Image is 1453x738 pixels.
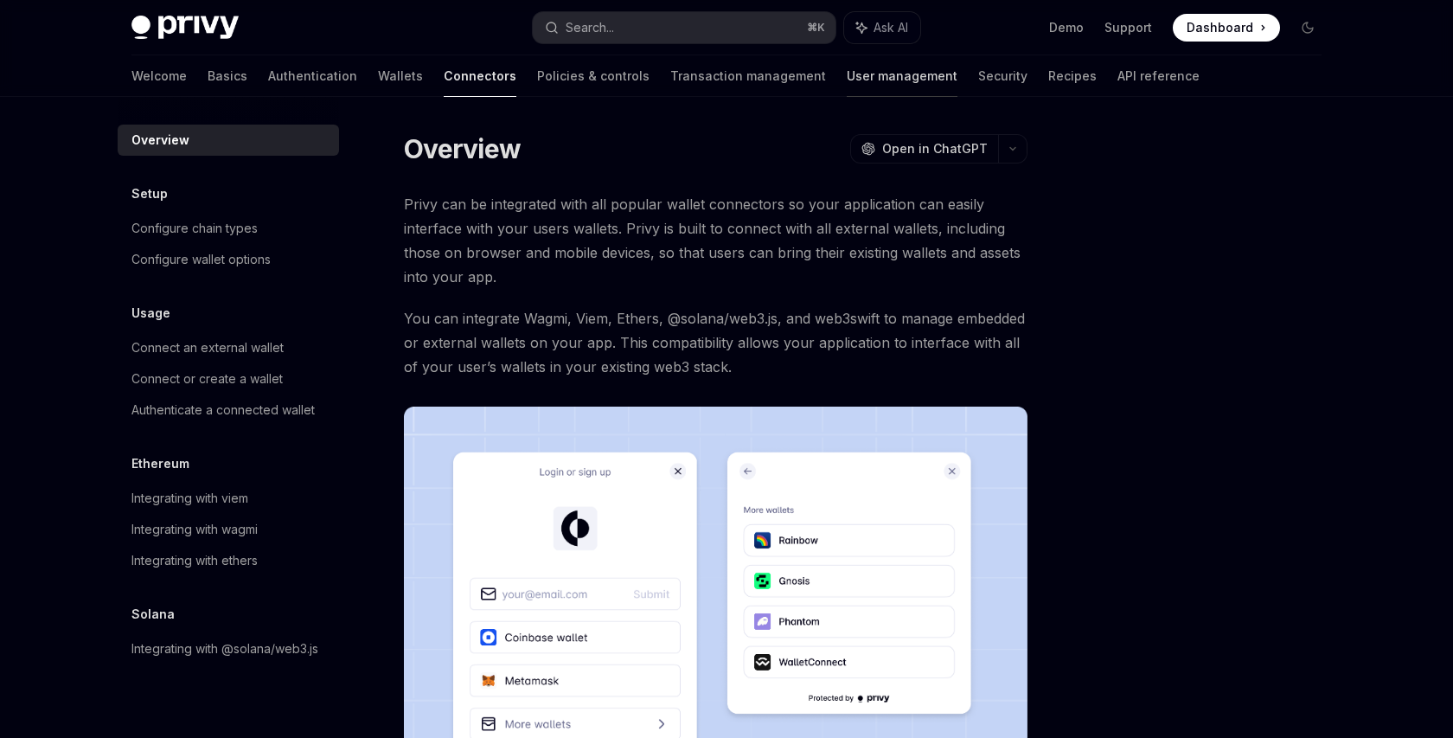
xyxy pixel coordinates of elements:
[131,400,315,420] div: Authenticate a connected wallet
[1187,19,1253,36] span: Dashboard
[844,12,920,43] button: Ask AI
[404,192,1027,289] span: Privy can be integrated with all popular wallet connectors so your application can easily interfa...
[1117,55,1200,97] a: API reference
[131,488,248,509] div: Integrating with viem
[131,55,187,97] a: Welcome
[1104,19,1152,36] a: Support
[118,125,339,156] a: Overview
[404,133,521,164] h1: Overview
[444,55,516,97] a: Connectors
[131,453,189,474] h5: Ethereum
[807,21,825,35] span: ⌘ K
[118,213,339,244] a: Configure chain types
[404,306,1027,379] span: You can integrate Wagmi, Viem, Ethers, @solana/web3.js, and web3swift to manage embedded or exter...
[118,363,339,395] a: Connect or create a wallet
[1049,19,1084,36] a: Demo
[1294,14,1322,42] button: Toggle dark mode
[533,12,835,43] button: Search...⌘K
[118,483,339,514] a: Integrating with viem
[850,134,998,164] button: Open in ChatGPT
[131,550,258,571] div: Integrating with ethers
[670,55,826,97] a: Transaction management
[118,395,339,426] a: Authenticate a connected wallet
[1173,14,1280,42] a: Dashboard
[131,249,271,270] div: Configure wallet options
[131,639,318,659] div: Integrating with @solana/web3.js
[131,369,283,389] div: Connect or create a wallet
[131,303,170,324] h5: Usage
[882,140,988,157] span: Open in ChatGPT
[978,55,1027,97] a: Security
[874,19,908,36] span: Ask AI
[131,183,168,204] h5: Setup
[131,337,284,358] div: Connect an external wallet
[847,55,957,97] a: User management
[118,514,339,545] a: Integrating with wagmi
[208,55,247,97] a: Basics
[118,332,339,363] a: Connect an external wallet
[378,55,423,97] a: Wallets
[118,633,339,664] a: Integrating with @solana/web3.js
[566,17,614,38] div: Search...
[131,218,258,239] div: Configure chain types
[131,16,239,40] img: dark logo
[118,545,339,576] a: Integrating with ethers
[118,244,339,275] a: Configure wallet options
[268,55,357,97] a: Authentication
[537,55,650,97] a: Policies & controls
[1048,55,1097,97] a: Recipes
[131,604,175,625] h5: Solana
[131,519,258,540] div: Integrating with wagmi
[131,130,189,151] div: Overview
